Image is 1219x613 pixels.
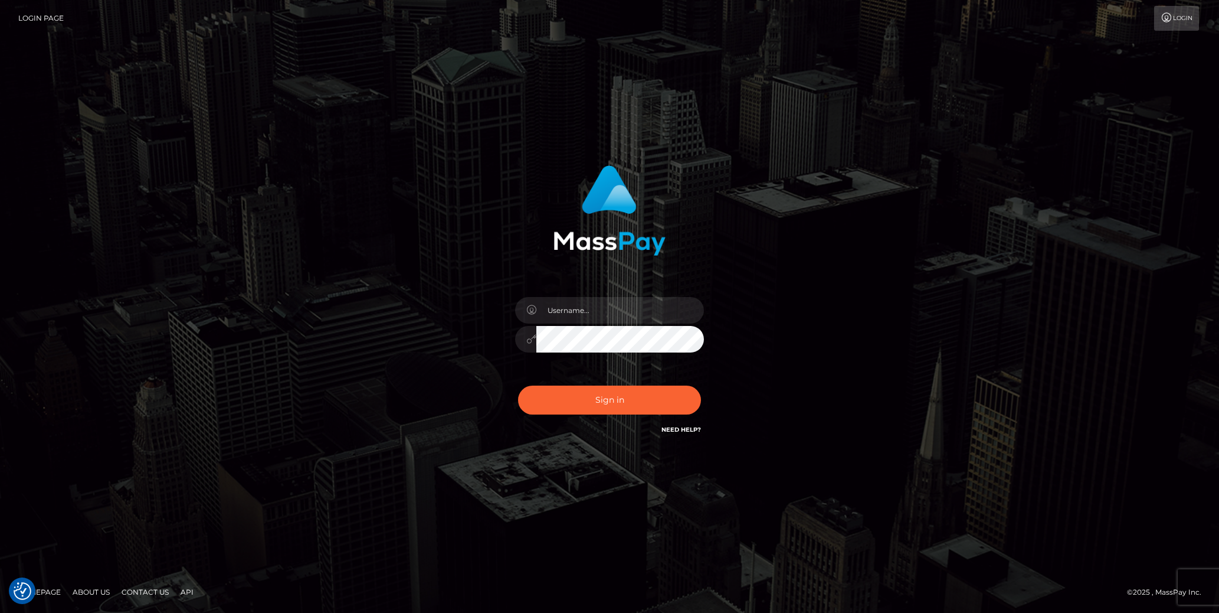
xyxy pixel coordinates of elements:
[14,582,31,600] img: Revisit consent button
[68,583,114,601] a: About Us
[18,6,64,31] a: Login Page
[1154,6,1199,31] a: Login
[553,165,666,256] img: MassPay Login
[1127,586,1210,599] div: © 2025 , MassPay Inc.
[13,583,65,601] a: Homepage
[661,426,701,433] a: Need Help?
[14,582,31,600] button: Consent Preferences
[518,386,701,415] button: Sign in
[536,297,704,324] input: Username...
[117,583,173,601] a: Contact Us
[176,583,198,601] a: API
